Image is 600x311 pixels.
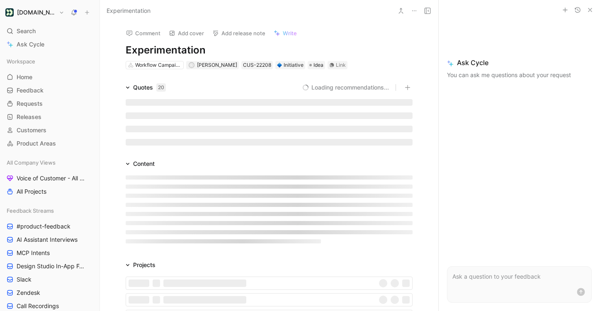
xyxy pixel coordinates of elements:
[17,100,43,108] span: Requests
[17,302,59,310] span: Call Recordings
[133,260,155,270] div: Projects
[7,57,35,66] span: Workspace
[277,61,304,69] div: Initiative
[3,247,96,259] a: MCP Intents
[17,113,41,121] span: Releases
[3,71,96,83] a: Home
[17,187,46,196] span: All Projects
[447,58,592,68] span: Ask Cycle
[17,249,50,257] span: MCP Intents
[17,236,78,244] span: AI Assistant Interviews
[302,83,389,92] button: Loading recommendations...
[17,126,46,134] span: Customers
[209,27,269,39] button: Add release note
[17,275,32,284] span: Slack
[17,39,44,49] span: Ask Cycle
[3,137,96,150] a: Product Areas
[7,158,56,167] span: All Company Views
[3,220,96,233] a: #product-feedback
[3,38,96,51] a: Ask Cycle
[3,111,96,123] a: Releases
[156,83,166,92] div: 20
[313,61,323,69] span: Idea
[17,174,85,182] span: Voice of Customer - All Areas
[3,172,96,185] a: Voice of Customer - All Areas
[243,61,271,69] div: CUS-22208
[3,233,96,246] a: AI Assistant Interviews
[7,207,54,215] span: Feedback Streams
[336,61,346,69] div: Link
[133,83,166,92] div: Quotes
[197,62,237,68] span: [PERSON_NAME]
[275,61,305,69] div: 🔷Initiative
[135,61,182,69] div: Workflow Campaigns
[308,61,325,69] div: Idea
[122,260,159,270] div: Projects
[283,29,297,37] span: Write
[17,262,86,270] span: Design Studio In-App Feedback
[133,159,155,169] div: Content
[17,289,40,297] span: Zendesk
[3,124,96,136] a: Customers
[122,83,169,92] div: Quotes20
[126,44,413,57] h1: Experimentation
[270,27,301,39] button: Write
[122,159,158,169] div: Content
[189,63,194,67] div: L
[5,8,14,17] img: Customer.io
[3,156,96,198] div: All Company ViewsVoice of Customer - All AreasAll Projects
[3,55,96,68] div: Workspace
[17,222,70,231] span: #product-feedback
[3,7,66,18] button: Customer.io[DOMAIN_NAME]
[3,273,96,286] a: Slack
[277,63,282,68] img: 🔷
[17,86,44,95] span: Feedback
[17,139,56,148] span: Product Areas
[3,204,96,217] div: Feedback Streams
[122,27,164,39] button: Comment
[17,26,36,36] span: Search
[3,185,96,198] a: All Projects
[3,260,96,272] a: Design Studio In-App Feedback
[3,25,96,37] div: Search
[17,73,32,81] span: Home
[3,287,96,299] a: Zendesk
[3,156,96,169] div: All Company Views
[107,6,151,16] span: Experimentation
[3,97,96,110] a: Requests
[165,27,208,39] button: Add cover
[3,84,96,97] a: Feedback
[17,9,56,16] h1: [DOMAIN_NAME]
[447,70,592,80] p: You can ask me questions about your request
